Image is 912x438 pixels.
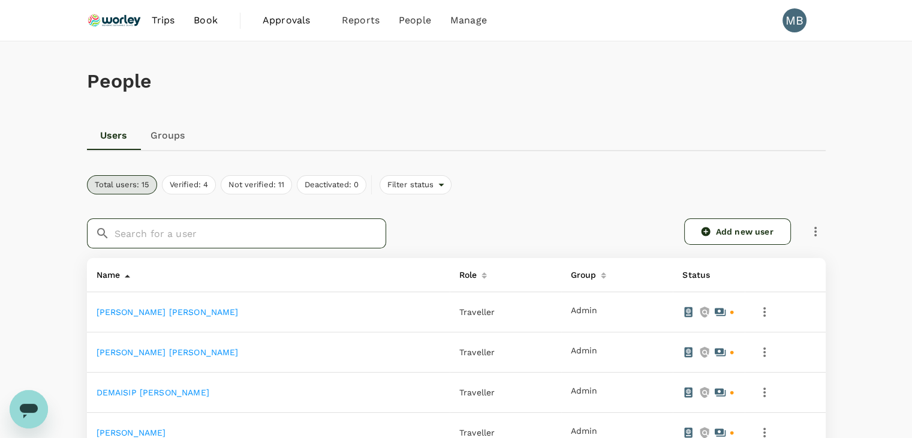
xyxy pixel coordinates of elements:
[221,175,292,194] button: Not verified: 11
[459,388,495,397] span: Traveller
[115,218,386,248] input: Search for a user
[162,175,216,194] button: Verified: 4
[97,307,239,317] a: [PERSON_NAME] [PERSON_NAME]
[566,263,597,282] div: Group
[194,13,218,28] span: Book
[459,307,495,317] span: Traveller
[263,13,323,28] span: Approvals
[141,121,195,150] a: Groups
[571,306,597,316] button: Admin
[459,428,495,437] span: Traveller
[87,121,141,150] a: Users
[782,8,806,32] div: MB
[87,70,826,92] h1: People
[673,258,745,292] th: Status
[571,427,597,436] button: Admin
[450,13,487,28] span: Manage
[380,175,452,194] div: Filter status
[684,218,791,245] a: Add new user
[459,347,495,357] span: Traveller
[380,179,439,191] span: Filter status
[97,388,209,397] a: DEMAISIP [PERSON_NAME]
[399,13,431,28] span: People
[455,263,477,282] div: Role
[92,263,121,282] div: Name
[571,386,597,396] button: Admin
[10,390,48,428] iframe: Button to launch messaging window
[571,346,597,356] button: Admin
[297,175,366,194] button: Deactivated: 0
[151,13,174,28] span: Trips
[87,175,157,194] button: Total users: 15
[97,428,166,437] a: [PERSON_NAME]
[342,13,380,28] span: Reports
[97,347,239,357] a: [PERSON_NAME] [PERSON_NAME]
[87,7,142,34] img: Ranhill Worley Sdn Bhd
